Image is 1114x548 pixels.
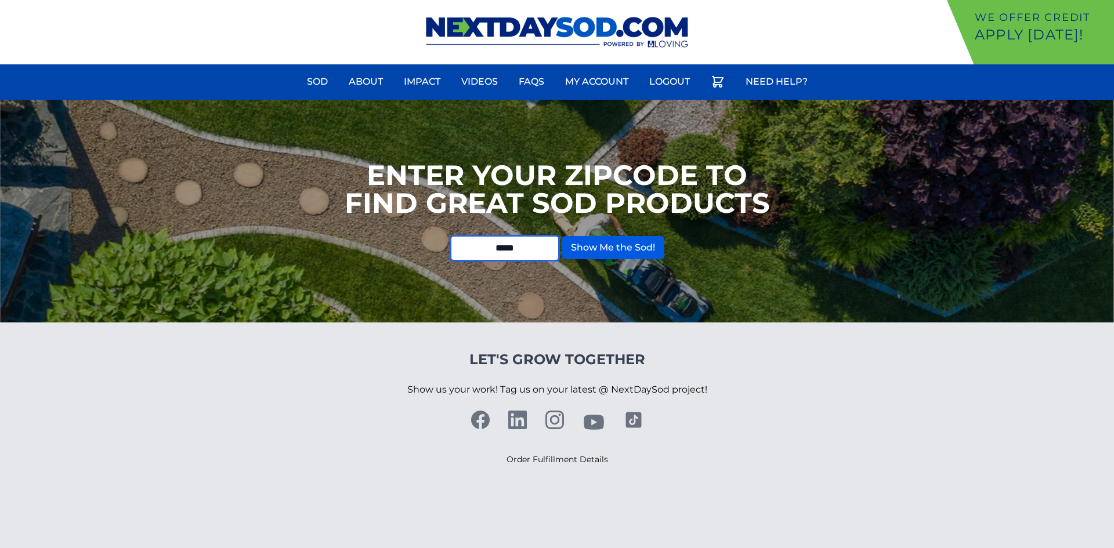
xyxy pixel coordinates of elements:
[975,9,1109,26] p: We offer Credit
[345,161,770,217] h1: Enter your Zipcode to Find Great Sod Products
[454,68,505,96] a: Videos
[642,68,697,96] a: Logout
[507,454,608,464] a: Order Fulfillment Details
[975,26,1109,44] p: Apply [DATE]!
[739,68,815,96] a: Need Help?
[558,68,635,96] a: My Account
[342,68,390,96] a: About
[562,236,664,259] button: Show Me the Sod!
[407,369,707,411] p: Show us your work! Tag us on your latest @ NextDaySod project!
[397,68,447,96] a: Impact
[407,350,707,369] h4: Let's Grow Together
[300,68,335,96] a: Sod
[512,68,551,96] a: FAQs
